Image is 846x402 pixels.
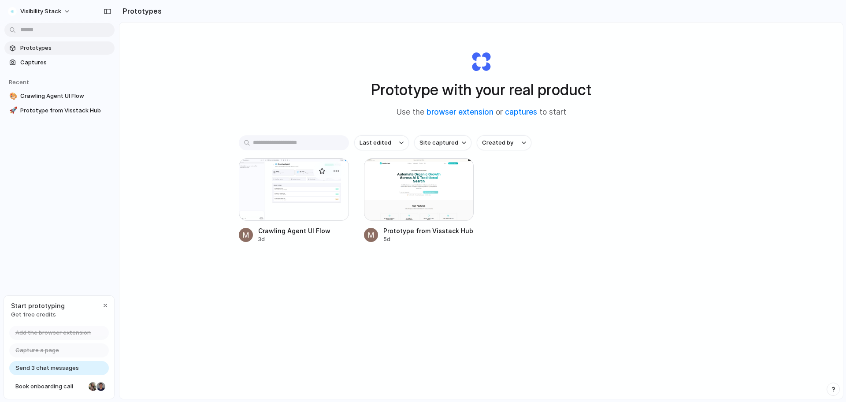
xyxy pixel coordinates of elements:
a: 🎨Crawling Agent UI Flow [4,89,115,103]
div: 3d [258,235,330,243]
a: captures [505,108,537,116]
a: Prototype from Visstack HubPrototype from Visstack Hub5d [364,158,474,243]
button: Site captured [414,135,471,150]
button: Created by [477,135,531,150]
button: 🎨 [8,92,17,100]
button: Visibility Stack [4,4,75,19]
a: Book onboarding call [9,380,109,394]
span: Capture a page [15,346,59,355]
span: Get free credits [11,310,65,319]
div: Prototype from Visstack Hub [383,226,473,235]
div: Christian Iacullo [96,381,106,392]
span: Crawling Agent UI Flow [20,92,111,100]
span: Prototypes [20,44,111,52]
div: 🎨 [9,91,15,101]
button: Last edited [354,135,409,150]
h1: Prototype with your real product [371,78,591,101]
span: Book onboarding call [15,382,85,391]
button: 🚀 [8,106,17,115]
a: Prototypes [4,41,115,55]
span: Created by [482,138,513,147]
span: Prototype from Visstack Hub [20,106,111,115]
a: Crawling Agent UI FlowCrawling Agent UI Flow3d [239,158,349,243]
span: Site captured [419,138,458,147]
a: Captures [4,56,115,69]
h2: Prototypes [119,6,162,16]
a: 🚀Prototype from Visstack Hub [4,104,115,117]
div: Nicole Kubica [88,381,98,392]
div: 🚀 [9,105,15,115]
span: Add the browser extension [15,328,91,337]
span: Visibility Stack [20,7,61,16]
span: Last edited [360,138,391,147]
div: Crawling Agent UI Flow [258,226,330,235]
span: Send 3 chat messages [15,364,79,372]
span: Captures [20,58,111,67]
span: Recent [9,78,29,86]
span: Use the or to start [397,107,566,118]
a: browser extension [427,108,493,116]
div: 5d [383,235,473,243]
span: Start prototyping [11,301,65,310]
